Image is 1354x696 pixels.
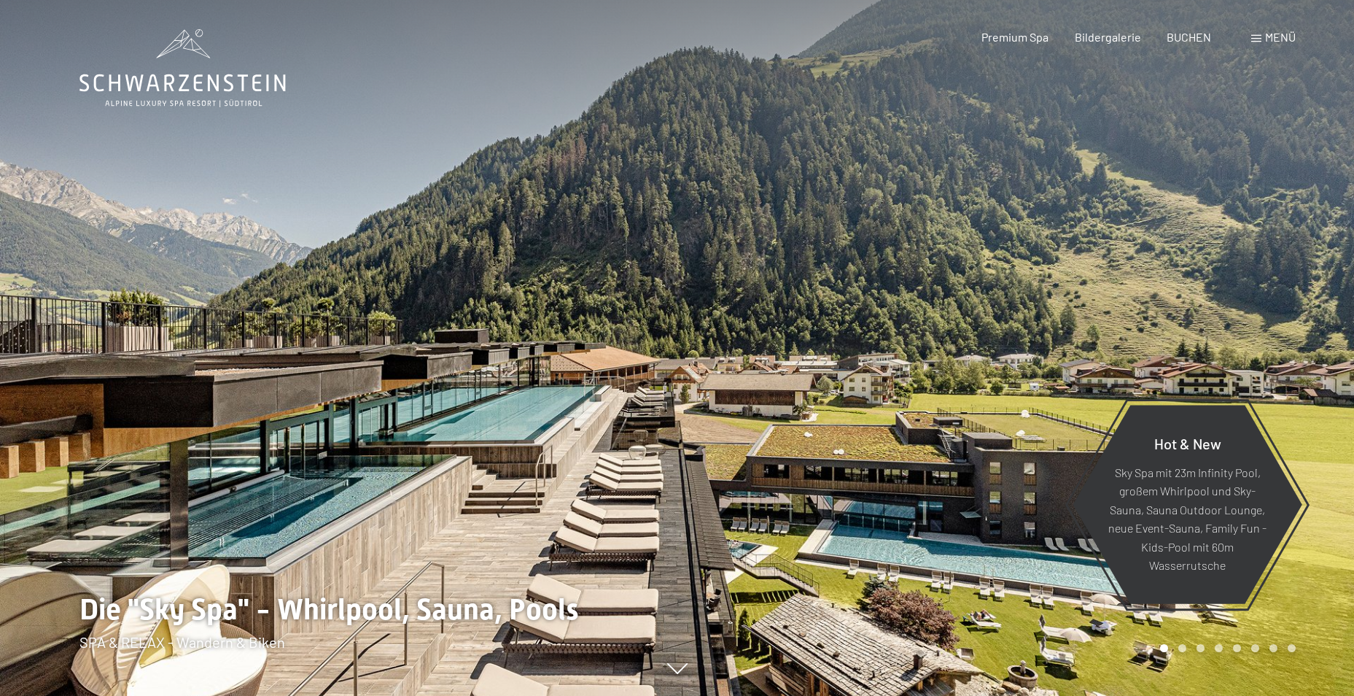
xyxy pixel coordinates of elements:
div: Carousel Page 7 [1269,644,1277,652]
div: Carousel Page 1 (Current Slide) [1160,644,1168,652]
div: Carousel Page 4 [1215,644,1223,652]
span: Hot & New [1154,434,1221,452]
div: Carousel Page 6 [1251,644,1259,652]
p: Sky Spa mit 23m Infinity Pool, großem Whirlpool und Sky-Sauna, Sauna Outdoor Lounge, neue Event-S... [1108,463,1267,575]
a: Hot & New Sky Spa mit 23m Infinity Pool, großem Whirlpool und Sky-Sauna, Sauna Outdoor Lounge, ne... [1072,404,1303,605]
span: Menü [1265,30,1296,44]
div: Carousel Page 2 [1178,644,1186,652]
div: Carousel Pagination [1155,644,1296,652]
a: Bildergalerie [1075,30,1141,44]
a: BUCHEN [1167,30,1211,44]
div: Carousel Page 8 [1288,644,1296,652]
div: Carousel Page 5 [1233,644,1241,652]
a: Premium Spa [981,30,1048,44]
div: Carousel Page 3 [1197,644,1205,652]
